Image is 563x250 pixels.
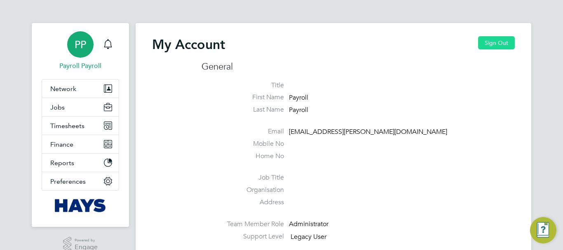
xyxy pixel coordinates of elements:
[42,135,119,153] button: Finance
[202,127,284,136] label: Email
[42,98,119,116] button: Jobs
[289,94,308,102] span: Payroll
[32,23,129,227] nav: Main navigation
[75,237,98,244] span: Powered by
[42,172,119,190] button: Preferences
[50,140,73,148] span: Finance
[289,220,367,229] div: Administrator
[202,186,284,194] label: Organisation
[75,39,86,50] span: PP
[530,217,556,243] button: Engage Resource Center
[42,199,119,212] a: Go to home page
[42,154,119,172] button: Reports
[50,159,74,167] span: Reports
[42,79,119,98] button: Network
[291,233,326,241] span: Legacy User
[42,31,119,71] a: PPPayroll Payroll
[202,173,284,182] label: Job Title
[202,140,284,148] label: Mobile No
[50,122,84,130] span: Timesheets
[42,61,119,71] span: Payroll Payroll
[55,199,106,212] img: hays-logo-retina.png
[202,152,284,161] label: Home No
[202,81,284,90] label: Title
[202,93,284,102] label: First Name
[478,36,515,49] button: Sign Out
[202,198,284,207] label: Address
[202,105,284,114] label: Last Name
[152,36,225,53] h2: My Account
[289,106,308,114] span: Payroll
[202,61,515,73] h3: General
[42,117,119,135] button: Timesheets
[50,178,86,185] span: Preferences
[202,232,284,241] label: Support Level
[202,220,284,229] label: Team Member Role
[50,103,65,111] span: Jobs
[289,128,447,136] span: [EMAIL_ADDRESS][PERSON_NAME][DOMAIN_NAME]
[50,85,76,93] span: Network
